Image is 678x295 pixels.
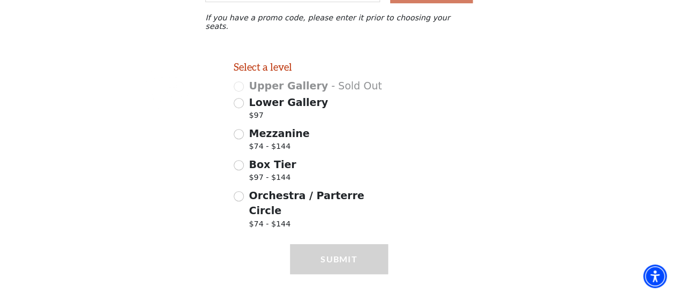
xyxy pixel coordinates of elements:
span: Box Tier [249,158,296,170]
span: Mezzanine [249,127,309,139]
span: Orchestra / Parterre Circle [249,190,364,217]
h2: Select a level [234,61,388,73]
span: - Sold Out [331,80,382,92]
span: $97 [249,110,328,124]
span: Upper Gallery [249,80,328,92]
span: $97 - $144 [249,172,296,186]
span: Lower Gallery [249,96,328,108]
p: If you have a promo code, please enter it prior to choosing your seats. [205,13,473,31]
div: Accessibility Menu [643,264,667,288]
span: $74 - $144 [249,141,309,155]
span: $74 - $144 [249,218,388,233]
